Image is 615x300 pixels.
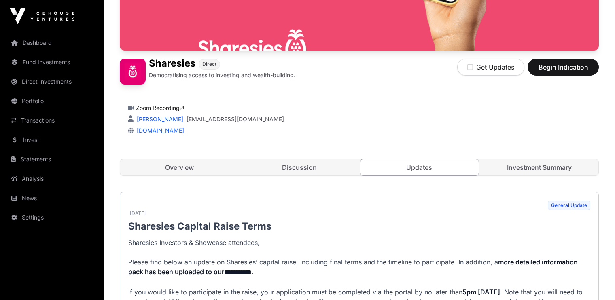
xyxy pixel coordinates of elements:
a: Begin Indication [528,67,599,75]
a: Analysis [6,170,97,188]
button: Begin Indication [528,59,599,76]
a: Transactions [6,112,97,129]
a: Discussion [240,159,359,175]
span: General Update [548,201,590,210]
strong: 5pm [DATE] [462,288,500,296]
a: Portfolio [6,92,97,110]
a: [PERSON_NAME] [135,116,183,123]
span: [DATE] [130,210,146,217]
a: Zoom Recording [136,104,184,111]
span: Direct [202,61,216,68]
a: [DOMAIN_NAME] [134,127,184,134]
span: Begin Indication [538,62,589,72]
a: Statements [6,150,97,168]
a: Updates [360,159,479,176]
a: News [6,189,97,207]
a: Direct Investments [6,73,97,91]
p: Democratising access to investing and wealth-building. [149,71,295,79]
a: [EMAIL_ADDRESS][DOMAIN_NAME] [187,115,284,123]
a: Dashboard [6,34,97,52]
a: Investment Summary [480,159,599,175]
a: Settings [6,209,97,226]
img: Sharesies [120,59,146,85]
a: Fund Investments [6,53,97,71]
iframe: Chat Widget [575,261,615,300]
nav: Tabs [120,159,598,175]
img: Icehouse Ventures Logo [10,8,74,24]
button: Get Updates [457,59,524,76]
p: Sharesies Capital Raise Terms [128,220,590,233]
a: Invest [6,131,97,149]
h1: Sharesies [149,59,195,70]
a: Overview [120,159,239,175]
